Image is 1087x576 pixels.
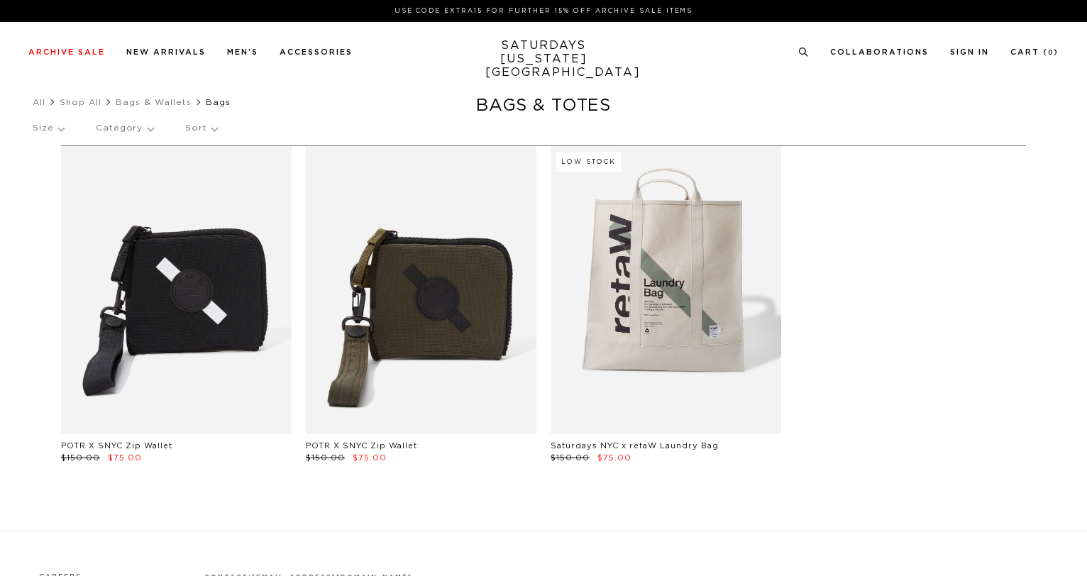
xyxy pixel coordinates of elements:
span: $150.00 [306,454,345,462]
a: Men's [227,48,258,56]
span: $75.00 [108,454,142,462]
small: 0 [1048,50,1054,56]
span: $75.00 [597,454,631,462]
span: $75.00 [353,454,387,462]
span: $150.00 [61,454,100,462]
a: Accessories [280,48,353,56]
a: Collaborations [830,48,929,56]
a: Bags & Wallets [116,98,192,106]
a: New Arrivals [126,48,206,56]
span: Bags [206,98,231,106]
a: SATURDAYS[US_STATE][GEOGRAPHIC_DATA] [485,39,602,79]
a: Shop All [60,98,101,106]
div: Low Stock [556,152,621,172]
a: Sign In [950,48,989,56]
p: Size [33,112,64,145]
a: All [33,98,45,106]
a: Saturdays NYC x retaW Laundry Bag [551,442,719,450]
p: Use Code EXTRA15 for Further 15% Off Archive Sale Items [34,6,1053,16]
span: $150.00 [551,454,590,462]
p: Category [96,112,153,145]
a: Archive Sale [28,48,105,56]
a: POTR X SNYC Zip Wallet [61,442,172,450]
a: POTR X SNYC Zip Wallet [306,442,417,450]
a: Cart (0) [1010,48,1059,56]
p: Sort [185,112,217,145]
